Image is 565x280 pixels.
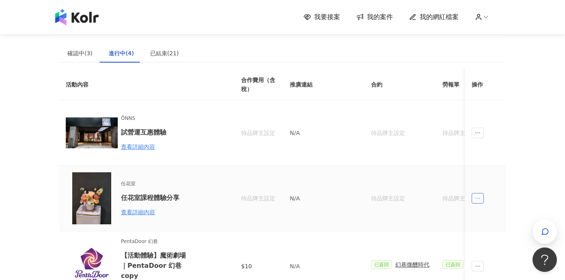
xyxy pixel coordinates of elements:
[290,262,358,271] p: N/A
[290,194,358,203] p: N/A
[66,172,118,224] img: 插花互惠體驗
[150,49,179,58] div: 已結束(21)
[59,69,222,100] th: 活動內容
[533,247,557,272] iframe: Help Scout Beacon - Open
[241,194,277,203] div: 待品牌主設定
[283,69,364,100] th: 推廣連結
[364,69,436,100] th: 合約
[472,261,484,271] span: ellipsis
[395,260,429,269] div: 幻巷微醺時代
[304,13,340,22] a: 我要接案
[290,128,358,137] p: N/A
[109,49,134,58] div: 進行中(4)
[66,107,118,159] img: 試營運互惠體驗
[241,128,277,137] div: 待品牌主設定
[121,115,192,122] span: ÔNNS
[420,13,459,22] span: 我的網紅檔案
[67,49,93,58] div: 確認中(3)
[121,238,192,245] span: PentaDoor 幻巷
[371,260,392,269] span: 已簽回
[371,194,429,203] div: 待品牌主設定
[436,69,490,100] th: 勞報單
[356,13,393,22] a: 我的案件
[121,180,192,188] span: 任花室
[235,69,283,100] th: 合作費用（含稅）
[121,193,192,203] h6: 任花室課程體驗分享
[409,13,459,22] a: 我的網紅檔案
[442,194,484,203] div: 待品牌主設定
[121,208,192,217] div: 查看詳細內容
[314,13,340,22] span: 我要接案
[472,193,484,204] span: ellipsis
[472,128,484,138] span: ellipsis
[367,13,393,22] span: 我的案件
[121,142,192,151] div: 查看詳細內容
[55,9,99,25] img: logo
[121,127,192,137] h6: 試營運互惠體驗
[442,128,484,137] div: 待品牌主設定
[371,128,429,137] div: 待品牌主設定
[465,69,506,100] th: 操作
[442,260,464,269] span: 已簽回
